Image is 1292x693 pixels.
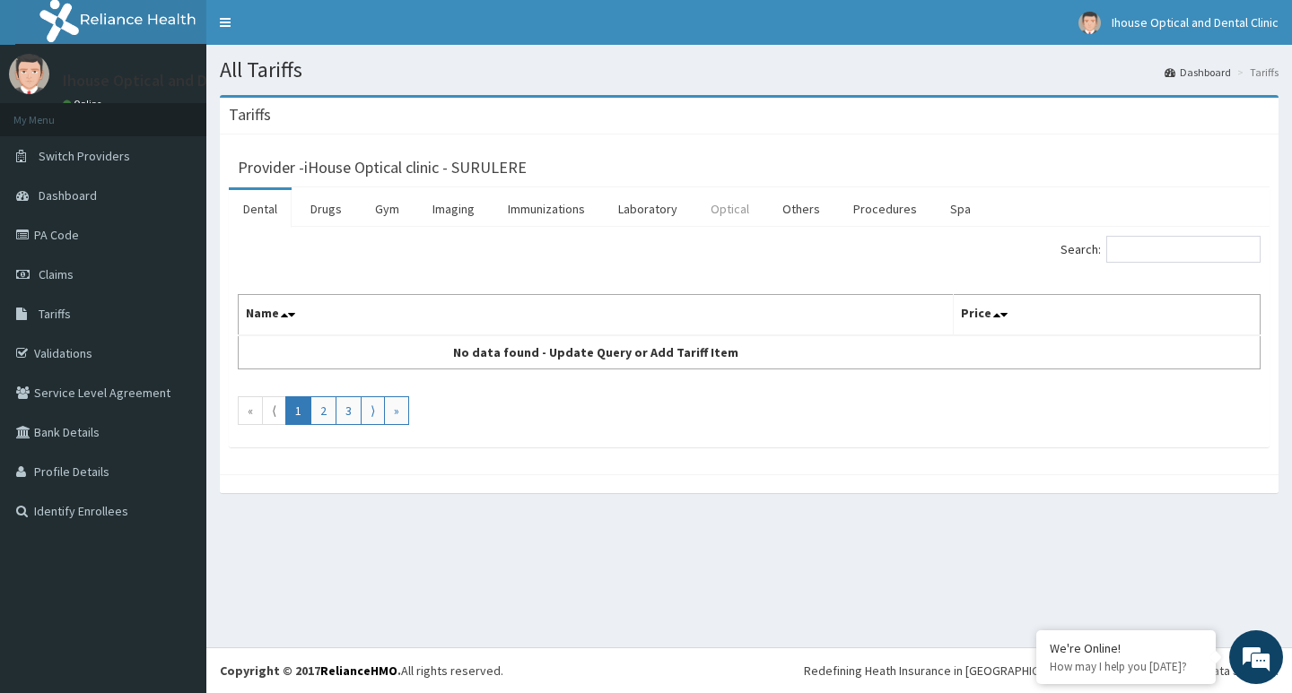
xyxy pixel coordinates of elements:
span: We're online! [104,226,248,407]
span: Claims [39,266,74,282]
p: Ihouse Optical and Dental Clinic [63,73,286,89]
a: Go to previous page [262,396,286,425]
a: Drugs [296,190,356,228]
a: Online [63,98,106,110]
a: Laboratory [604,190,692,228]
div: Redefining Heath Insurance in [GEOGRAPHIC_DATA] using Telemedicine and Data Science! [804,662,1279,680]
img: User Image [1078,12,1101,34]
th: Name [239,295,954,336]
h1: All Tariffs [220,58,1279,82]
a: Spa [936,190,985,228]
span: Dashboard [39,187,97,204]
a: Go to page number 2 [310,396,336,425]
th: Price [954,295,1261,336]
a: Go to page number 3 [336,396,362,425]
a: Go to page number 1 [285,396,311,425]
h3: Provider - iHouse Optical clinic - SURULERE [238,160,527,176]
a: Go to first page [238,396,263,425]
div: We're Online! [1050,640,1202,656]
strong: Copyright © 2017 . [220,663,401,679]
label: Search: [1061,236,1261,263]
footer: All rights reserved. [206,647,1292,693]
span: Ihouse Optical and Dental Clinic [1112,14,1279,30]
span: Switch Providers [39,148,130,164]
a: Gym [361,190,414,228]
a: Immunizations [493,190,599,228]
a: Dental [229,190,292,228]
a: Procedures [839,190,931,228]
span: Tariffs [39,306,71,322]
a: Dashboard [1165,65,1231,80]
li: Tariffs [1233,65,1279,80]
h3: Tariffs [229,107,271,123]
div: Chat with us now [93,100,301,124]
td: No data found - Update Query or Add Tariff Item [239,335,954,369]
a: Imaging [418,190,489,228]
a: Others [768,190,834,228]
a: RelianceHMO [320,663,397,679]
a: Go to last page [384,396,409,425]
input: Search: [1106,236,1261,263]
a: Optical [696,190,764,228]
p: How may I help you today? [1050,659,1202,674]
textarea: Type your message and hit 'Enter' [9,489,342,552]
img: User Image [9,54,49,94]
img: d_794563401_company_1708531726252_794563401 [33,90,73,134]
a: Go to next page [361,396,385,425]
div: Minimize live chat window [294,9,337,52]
